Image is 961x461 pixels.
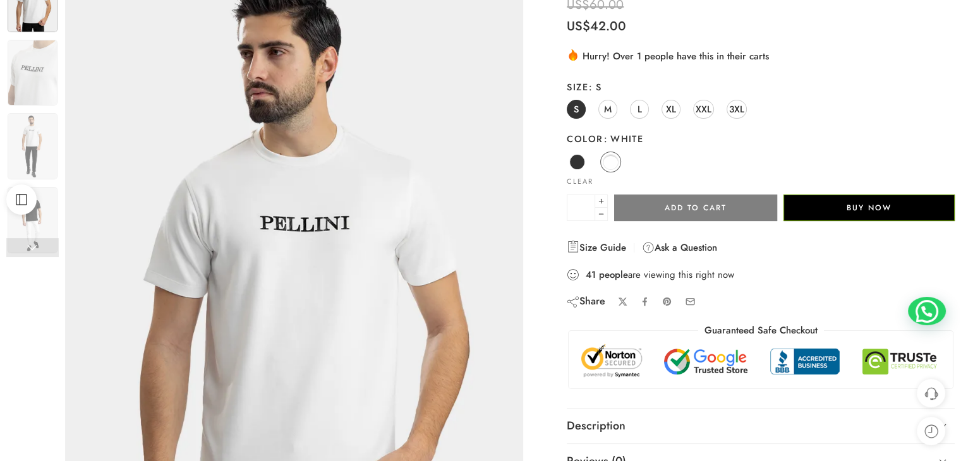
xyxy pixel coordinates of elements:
a: Ask a Question [642,240,717,255]
span: S [588,80,601,93]
span: L [638,100,642,117]
img: Trust [578,344,943,379]
button: Buy Now [783,195,955,221]
span: XXL [696,100,711,117]
img: New-items63 [8,187,57,253]
div: Hurry! Over 1 people have this in their carts [567,48,955,63]
div: Share [567,294,605,308]
a: Description [567,409,955,444]
span: White [603,132,644,145]
strong: people [599,268,628,281]
a: Clear options [567,178,593,185]
a: Pin on Pinterest [662,297,672,307]
bdi: 42.00 [567,17,626,35]
span: 3XL [729,100,744,117]
img: New-items63 [8,40,57,106]
button: Add to cart [614,195,777,221]
a: Share on X [618,297,627,306]
legend: Guaranteed Safe Checkout [698,324,824,337]
label: Color [567,133,955,145]
span: M [604,100,612,117]
a: XL [662,100,680,119]
a: XXL [693,100,714,119]
strong: 41 [586,268,596,281]
span: XL [666,100,676,117]
a: L [630,100,649,119]
img: New-items63 [8,113,57,179]
label: Size [567,81,955,93]
a: Share on Facebook [640,297,650,306]
a: 3XL [727,100,747,119]
input: Product quantity [567,195,595,221]
a: Size Guide [567,240,626,255]
span: S [574,100,579,117]
div: are viewing this right now [567,268,955,282]
a: M [598,100,617,119]
span: US$ [567,17,590,35]
a: S [567,100,586,119]
a: Email to your friends [685,296,696,307]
